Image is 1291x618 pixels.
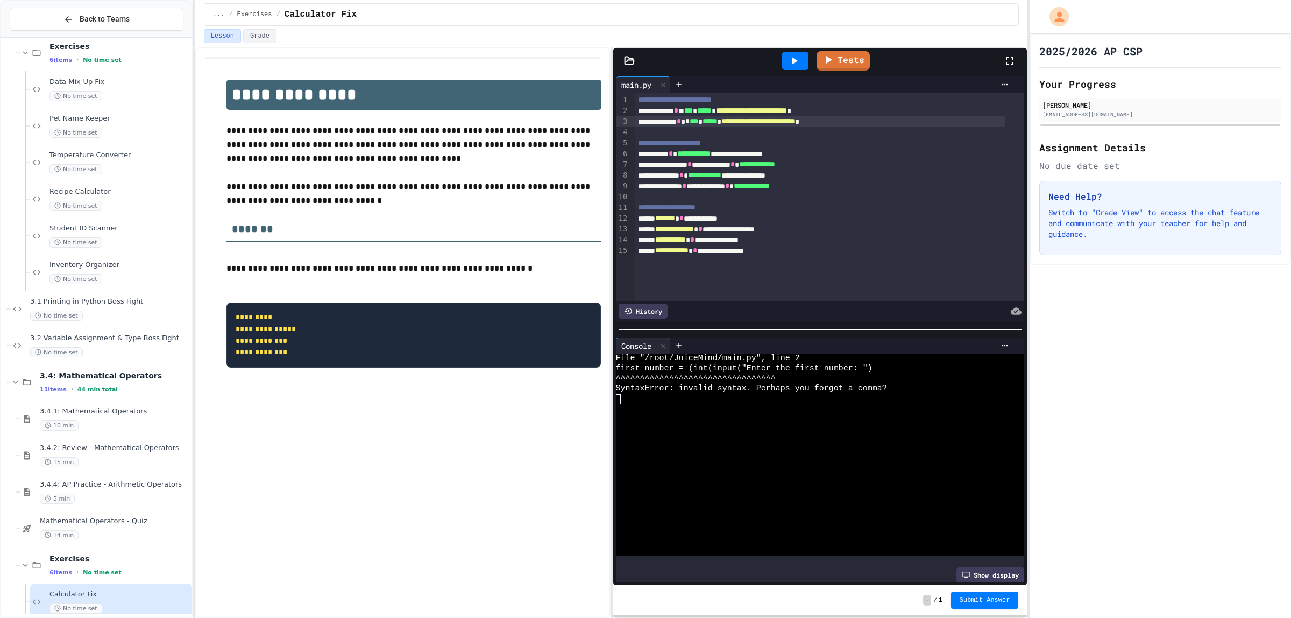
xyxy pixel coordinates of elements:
div: 11 [616,202,629,213]
span: 3.4.2: Review - Mathematical Operators [40,444,190,453]
span: No time set [30,311,83,321]
span: Exercises [49,554,190,564]
span: Recipe Calculator [49,187,190,196]
span: Back to Teams [80,13,130,25]
div: No due date set [1039,159,1281,172]
button: Submit Answer [951,592,1019,609]
div: 14 [616,235,629,245]
span: No time set [49,603,102,614]
div: 3 [616,116,629,127]
span: 44 min total [77,386,118,393]
span: 3.4.1: Mathematical Operators [40,407,190,416]
span: • [71,385,73,394]
h1: 2025/2026 AP CSP [1039,44,1143,59]
div: 7 [616,159,629,170]
span: Pet Name Keeper [49,114,190,123]
div: 6 [616,149,629,159]
span: Exercises [49,41,190,51]
div: 4 [616,127,629,138]
p: Switch to "Grade View" to access the chat feature and communicate with your teacher for help and ... [1048,207,1272,240]
span: No time set [49,237,102,248]
div: History [619,304,668,319]
div: Show display [956,567,1024,582]
button: Lesson [204,29,241,43]
span: 6 items [49,57,72,64]
div: [PERSON_NAME] [1042,100,1278,110]
div: Console [616,338,670,354]
h3: Need Help? [1048,190,1272,203]
span: 3.1 Printing in Python Boss Fight [30,297,190,306]
span: SyntaxError: invalid syntax. Perhaps you forgot a comma? [616,384,887,394]
span: No time set [49,164,102,174]
span: 14 min [40,530,79,540]
span: File "/root/JuiceMind/main.py", line 2 [616,354,800,364]
div: 2 [616,106,629,116]
span: Calculator Fix [285,8,357,21]
div: [EMAIL_ADDRESS][DOMAIN_NAME] [1042,110,1278,118]
div: main.py [616,79,657,90]
span: 11 items [40,386,67,393]
div: 1 [616,95,629,106]
span: 3.4: Mathematical Operators [40,371,190,381]
span: 6 items [49,569,72,576]
div: 13 [616,224,629,235]
button: Back to Teams [10,8,183,31]
span: No time set [49,274,102,284]
div: 9 [616,181,629,192]
span: No time set [30,347,83,357]
div: 12 [616,213,629,224]
span: No time set [83,57,122,64]
div: 10 [616,192,629,202]
a: Tests [817,51,870,71]
span: ... [213,10,225,19]
span: No time set [49,201,102,211]
span: Temperature Converter [49,151,190,160]
span: - [923,595,931,606]
span: / [276,10,280,19]
span: 5 min [40,494,75,504]
button: Grade [243,29,276,43]
h2: Your Progress [1039,76,1281,92]
span: 3.4.4: AP Practice - Arithmetic Operators [40,480,190,489]
span: 3.2 Variable Assignment & Type Boss Fight [30,334,190,343]
span: ^^^^^^^^^^^^^^^^^^^^^^^^^^^^^^^^^ [616,374,776,384]
div: main.py [616,76,670,93]
span: Exercises [237,10,272,19]
div: My Account [1038,4,1072,29]
div: 8 [616,170,629,181]
span: • [76,55,79,64]
span: Data Mix-Up Fix [49,78,190,87]
span: No time set [49,91,102,101]
div: 15 [616,245,629,256]
span: first_number = (int(input("Enter the first number: ") [616,364,873,374]
span: 10 min [40,420,79,431]
span: • [76,568,79,577]
span: Mathematical Operators - Quiz [40,517,190,526]
h2: Assignment Details [1039,140,1281,155]
span: 15 min [40,457,79,467]
span: 1 [939,596,942,605]
span: Inventory Organizer [49,261,190,270]
span: / [933,596,937,605]
span: Submit Answer [960,596,1010,605]
span: No time set [83,569,122,576]
div: Console [616,340,657,352]
div: 5 [616,138,629,149]
span: Student ID Scanner [49,224,190,233]
span: Calculator Fix [49,590,190,599]
span: No time set [49,128,102,138]
span: / [229,10,232,19]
